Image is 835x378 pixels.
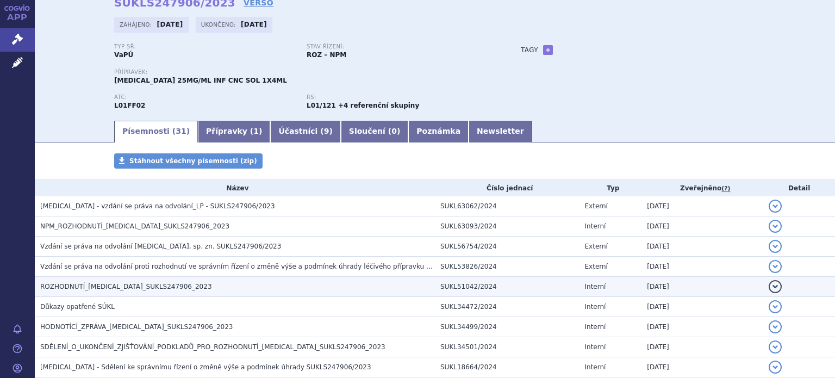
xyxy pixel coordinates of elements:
[585,343,606,351] span: Interní
[35,180,435,196] th: Název
[157,21,183,28] strong: [DATE]
[40,202,275,210] span: KEYTRUDA - vzdání se práva na odvolání_LP - SUKLS247906/2023
[435,297,579,317] td: SUKL34472/2024
[270,121,340,142] a: Účastníci (9)
[585,303,606,311] span: Interní
[469,121,532,142] a: Newsletter
[585,243,608,250] span: Externí
[769,240,782,253] button: detail
[769,340,782,354] button: detail
[435,180,579,196] th: Číslo jednací
[435,216,579,237] td: SUKL63093/2024
[769,361,782,374] button: detail
[176,127,186,135] span: 31
[241,21,267,28] strong: [DATE]
[435,277,579,297] td: SUKL51042/2024
[585,323,606,331] span: Interní
[769,280,782,293] button: detail
[307,94,488,101] p: RS:
[641,216,763,237] td: [DATE]
[114,51,133,59] strong: VaPÚ
[120,20,154,29] span: Zahájeno:
[408,121,469,142] a: Poznámka
[585,283,606,290] span: Interní
[129,157,257,165] span: Stáhnout všechny písemnosti (zip)
[435,317,579,337] td: SUKL34499/2024
[769,220,782,233] button: detail
[435,196,579,216] td: SUKL63062/2024
[40,222,229,230] span: NPM_ROZHODNUTÍ_KEYTRUDA_SUKLS247906_2023
[435,357,579,377] td: SUKL18664/2024
[307,102,336,109] strong: pembrolizumab
[521,44,538,57] h3: Tagy
[585,222,606,230] span: Interní
[641,277,763,297] td: [DATE]
[641,357,763,377] td: [DATE]
[338,102,419,109] strong: +4 referenční skupiny
[641,196,763,216] td: [DATE]
[579,180,642,196] th: Typ
[341,121,408,142] a: Sloučení (0)
[543,45,553,55] a: +
[641,317,763,337] td: [DATE]
[324,127,329,135] span: 9
[40,303,115,311] span: Důkazy opatřené SÚKL
[114,44,296,50] p: Typ SŘ:
[40,323,233,331] span: HODNOTÍCÍ_ZPRÁVA_KEYTRUDA_SUKLS247906_2023
[585,202,608,210] span: Externí
[763,180,835,196] th: Detail
[641,257,763,277] td: [DATE]
[40,283,212,290] span: ROZHODNUTÍ_KEYTRUDA_SUKLS247906_2023
[114,94,296,101] p: ATC:
[435,237,579,257] td: SUKL56754/2024
[641,297,763,317] td: [DATE]
[721,185,730,193] abbr: (?)
[391,127,397,135] span: 0
[40,243,281,250] span: Vzdání se práva na odvolání KEYTRUDA, sp. zn. SUKLS247906/2023
[435,337,579,357] td: SUKL34501/2024
[307,51,346,59] strong: ROZ – NPM
[40,363,371,371] span: KEYTRUDA - Sdělení ke správnímu řízení o změně výše a podmínek úhrady SUKLS247906/2023
[253,127,259,135] span: 1
[585,263,608,270] span: Externí
[641,337,763,357] td: [DATE]
[769,260,782,273] button: detail
[114,121,198,142] a: Písemnosti (31)
[114,77,287,84] span: [MEDICAL_DATA] 25MG/ML INF CNC SOL 1X4ML
[40,343,385,351] span: SDĚLENÍ_O_UKONČENÍ_ZJIŠŤOVÁNÍ_PODKLADŮ_PRO_ROZHODNUTÍ_KEYTRUDA_SUKLS247906_2023
[769,300,782,313] button: detail
[40,263,547,270] span: Vzdání se práva na odvolání proti rozhodnutí ve správním řízení o změně výše a podmínek úhrady lé...
[435,257,579,277] td: SUKL53826/2024
[201,20,238,29] span: Ukončeno:
[641,180,763,196] th: Zveřejněno
[114,69,499,76] p: Přípravek:
[114,102,145,109] strong: PEMBROLIZUMAB
[641,237,763,257] td: [DATE]
[769,320,782,333] button: detail
[114,153,263,169] a: Stáhnout všechny písemnosti (zip)
[769,200,782,213] button: detail
[585,363,606,371] span: Interní
[198,121,270,142] a: Přípravky (1)
[307,44,488,50] p: Stav řízení:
